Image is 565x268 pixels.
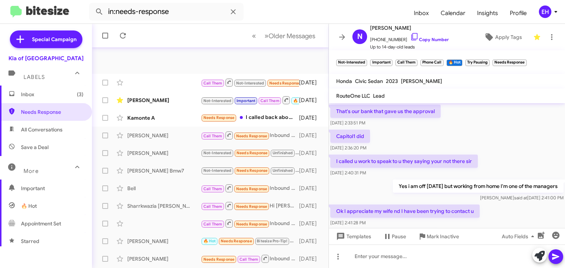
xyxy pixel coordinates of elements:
p: That's our bank that gave us the approval [330,105,441,118]
span: N [357,31,363,43]
span: Important [21,185,83,192]
span: Templates [335,230,371,243]
div: [PERSON_NAME] [127,149,201,157]
span: Needs Response [237,151,268,155]
button: Mark Inactive [412,230,465,243]
div: Inbound Call [201,254,299,263]
div: [PERSON_NAME] [127,255,201,262]
div: Inbound Call [201,131,299,140]
div: [PERSON_NAME] [127,132,201,139]
span: [PERSON_NAME] [401,78,442,84]
div: Bell [127,185,201,192]
span: Auto Fields [502,230,537,243]
span: Not-Interested [203,168,232,173]
span: Older Messages [269,32,315,40]
div: Inbound Call [201,78,299,87]
span: Important [237,98,256,103]
span: Needs Response [221,239,252,243]
span: Call Them [203,222,223,227]
span: Not-Interested [236,81,264,86]
button: EH [533,6,557,18]
span: Up to 14-day-old leads [370,43,449,51]
span: [DATE] 2:40:31 PM [330,170,366,175]
span: [PERSON_NAME] [370,23,449,32]
div: [DATE] [299,97,323,104]
span: Not-Interested [203,98,232,103]
span: Needs Response [237,168,268,173]
div: [PERSON_NAME] [127,97,201,104]
small: Needs Response [493,59,526,66]
span: 🔥 Hot [21,202,37,210]
span: Civic Sedan [355,78,383,84]
div: Inbound Call [201,184,299,193]
span: » [264,31,269,40]
span: Needs Response [236,186,267,191]
span: Call Them [203,81,223,86]
div: Hi [PERSON_NAME], I want to confirm Ourisman Kia will purchase our vehicle as is (including any d... [201,201,299,210]
span: [PHONE_NUMBER] [370,32,449,43]
div: Sharrkwazia [PERSON_NAME] [127,202,201,210]
span: Apply Tags [495,30,522,44]
div: I'm not [PERSON_NAME] and I'm not in the market. Thanks [201,149,299,157]
a: Copy Number [410,37,449,42]
span: Pause [392,230,406,243]
small: 🔥 Hot [447,59,462,66]
span: Honda [336,78,352,84]
p: Capitol1 did [330,130,370,143]
span: Needs Response [236,134,267,138]
span: Call Them [239,257,259,262]
span: Not-Interested [203,151,232,155]
p: Yes i am off [DATE] but working from home I'm one of the managers [393,180,564,193]
div: [PERSON_NAME] [127,238,201,245]
span: « [252,31,256,40]
span: Call Them [260,98,280,103]
span: Calendar [435,3,471,24]
div: Inbound Call [201,219,299,228]
span: [DATE] 2:33:51 PM [330,120,365,126]
div: At the end [201,237,299,245]
button: Next [260,28,320,43]
span: Labels [24,74,45,80]
button: Apply Tags [476,30,530,44]
div: Kia of [GEOGRAPHIC_DATA] [8,55,83,62]
small: Important [370,59,392,66]
a: Inbox [408,3,435,24]
button: Auto Fields [496,230,543,243]
small: Phone Call [420,59,443,66]
button: Previous [248,28,260,43]
a: Special Campaign [10,30,82,48]
nav: Page navigation example [248,28,320,43]
span: 2023 [386,78,398,84]
small: Call Them [395,59,417,66]
div: [DATE] [299,79,323,86]
div: [DATE] [299,132,323,139]
p: Ok I appreciate my wife nd I have been trying to contact u [330,204,480,218]
span: Call Them [203,204,223,209]
span: [DATE] 2:41:28 PM [330,220,366,225]
button: Templates [329,230,377,243]
div: [DATE] [299,238,323,245]
span: [PERSON_NAME] [DATE] 2:41:00 PM [480,195,564,200]
span: Bitesize Pro-Tip! [257,239,287,243]
span: RouteOne LLC [336,93,370,99]
span: Save a Deal [21,144,49,151]
button: Pause [377,230,412,243]
span: Needs Response [203,257,235,262]
span: Special Campaign [32,36,77,43]
div: [PERSON_NAME] Bmw7 [127,167,201,174]
a: Insights [471,3,504,24]
span: Mark Inactive [427,230,459,243]
small: Not-Interested [336,59,367,66]
span: Lead [373,93,385,99]
span: 🔥 Hot [203,239,216,243]
a: Profile [504,3,533,24]
span: 🔥 Hot [293,98,306,103]
span: said at [514,195,527,200]
span: Appointment Set [21,220,61,227]
span: All Conversations [21,126,63,133]
input: Search [89,3,244,21]
span: Inbox [21,91,83,98]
